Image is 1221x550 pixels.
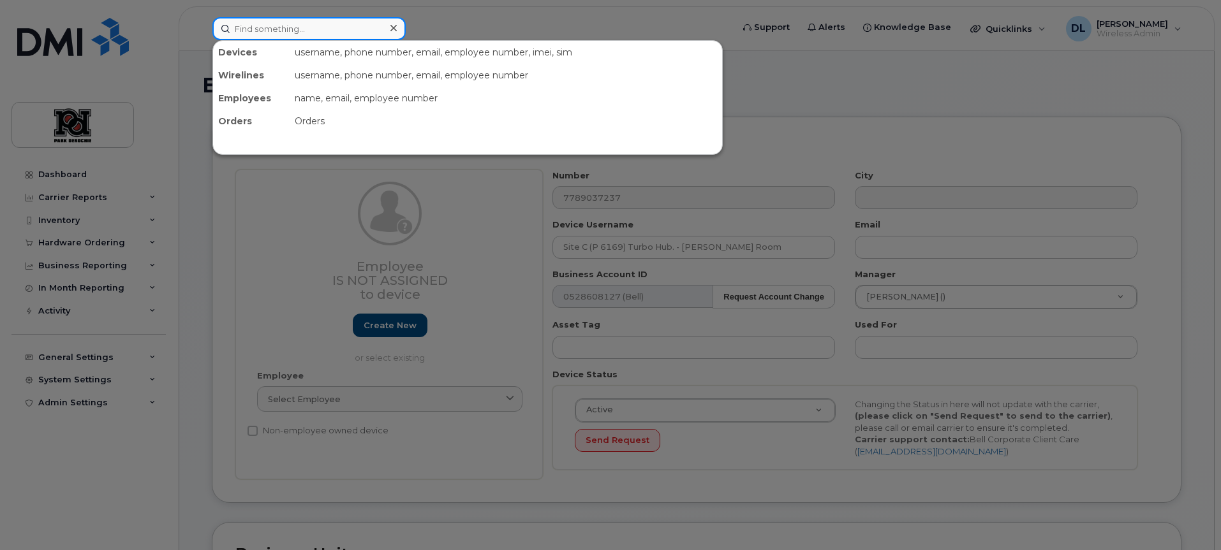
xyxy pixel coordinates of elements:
[213,64,290,87] div: Wirelines
[213,41,290,64] div: Devices
[290,41,722,64] div: username, phone number, email, employee number, imei, sim
[290,87,722,110] div: name, email, employee number
[213,87,290,110] div: Employees
[1165,495,1211,540] iframe: Messenger Launcher
[290,110,722,133] div: Orders
[213,110,290,133] div: Orders
[290,64,722,87] div: username, phone number, email, employee number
